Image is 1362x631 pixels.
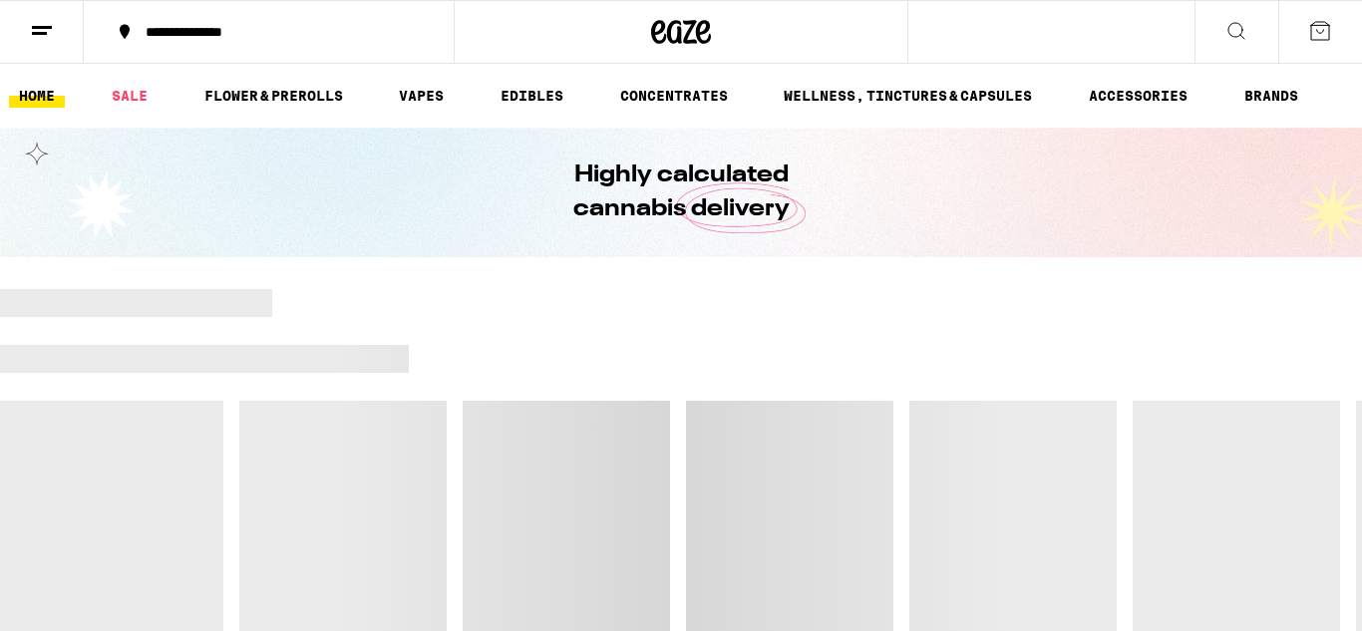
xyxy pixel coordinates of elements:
[389,84,454,108] a: VAPES
[516,158,846,226] h1: Highly calculated cannabis delivery
[1234,84,1308,108] a: BRANDS
[102,84,158,108] a: SALE
[610,84,738,108] a: CONCENTRATES
[491,84,573,108] a: EDIBLES
[194,84,353,108] a: FLOWER & PREROLLS
[1079,84,1197,108] a: ACCESSORIES
[9,84,65,108] a: HOME
[774,84,1042,108] a: WELLNESS, TINCTURES & CAPSULES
